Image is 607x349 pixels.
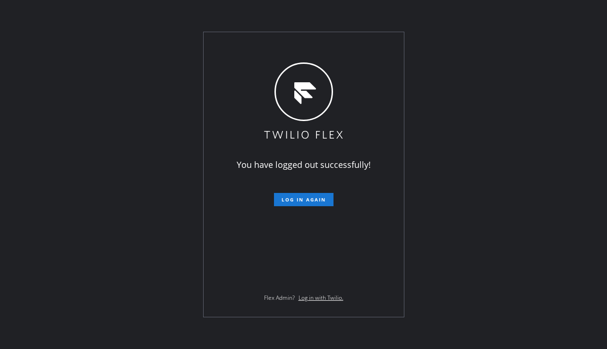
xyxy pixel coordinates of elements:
[264,294,295,302] span: Flex Admin?
[237,159,371,170] span: You have logged out successfully!
[274,193,333,206] button: Log in again
[282,196,326,203] span: Log in again
[299,294,343,302] a: Log in with Twilio.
